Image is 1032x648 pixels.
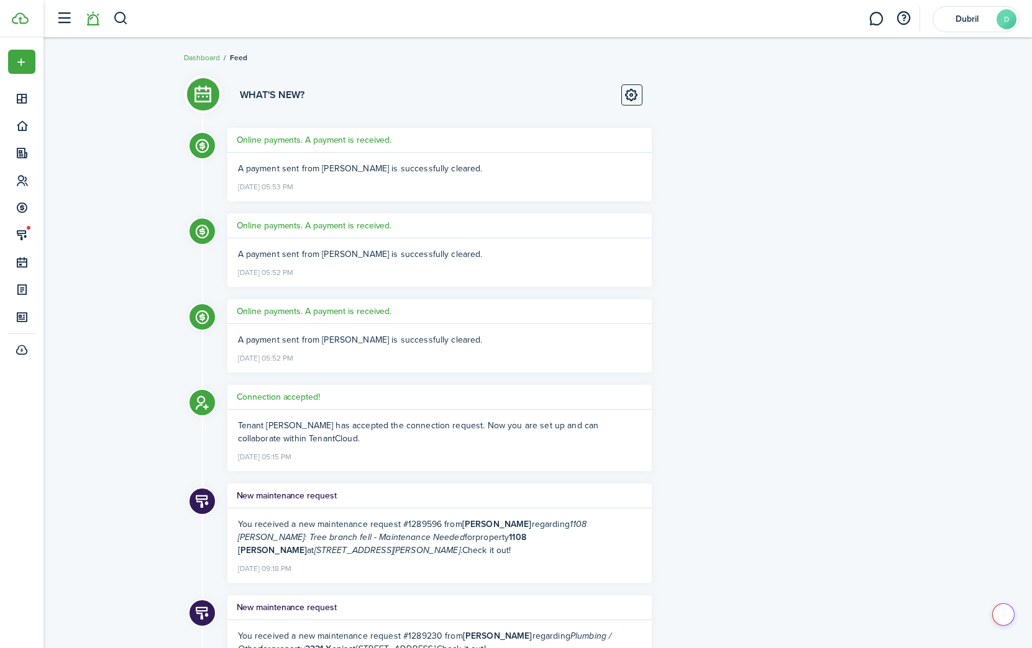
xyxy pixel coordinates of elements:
h5: Online payments. A payment is received. [237,219,392,232]
a: Messaging [864,3,888,35]
b: 1108 [PERSON_NAME] [238,531,526,557]
h5: Connection accepted! [237,390,320,403]
h5: New maintenance request [237,489,337,502]
button: Open resource center [893,8,914,29]
h5: New maintenance request [237,601,337,614]
avatar-text: D [997,9,1016,29]
time: [DATE] 05:53 PM [238,178,293,194]
time: [DATE] 05:52 PM [238,349,293,365]
h5: Online payments. A payment is received. [237,305,392,318]
time: [DATE] 05:15 PM [238,448,291,464]
span: Feed [230,52,247,63]
span: A payment sent from [PERSON_NAME] is successfully cleared. [238,162,483,175]
button: Open sidebar [52,7,76,30]
span: Tenant [PERSON_NAME] has accepted the connection request. Now you are set up and can collaborate ... [238,419,599,445]
i: 1108 [PERSON_NAME]: Tree branch fell - Maintenance Needed [238,518,587,544]
time: [DATE] 05:52 PM [238,263,293,279]
span: Dubril [942,15,992,24]
span: property at . [238,531,526,557]
b: [PERSON_NAME] [462,518,532,531]
span: A payment sent from [PERSON_NAME] is successfully cleared. [238,248,483,261]
span: A payment sent from [PERSON_NAME] is successfully cleared. [238,333,483,346]
b: [PERSON_NAME] [463,629,532,642]
h5: Online payments. A payment is received. [237,133,392,146]
button: Search [113,8,129,29]
img: TenantCloud [12,12,29,24]
i: [STREET_ADDRESS][PERSON_NAME] [314,544,460,557]
button: Open menu [8,50,35,74]
a: Dashboard [184,52,220,63]
h3: What's new? [240,88,304,102]
time: [DATE] 09:18 PM [238,559,291,575]
ng-component: You received a new maintenance request #1289596 from regarding for Check it out! [238,518,587,557]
